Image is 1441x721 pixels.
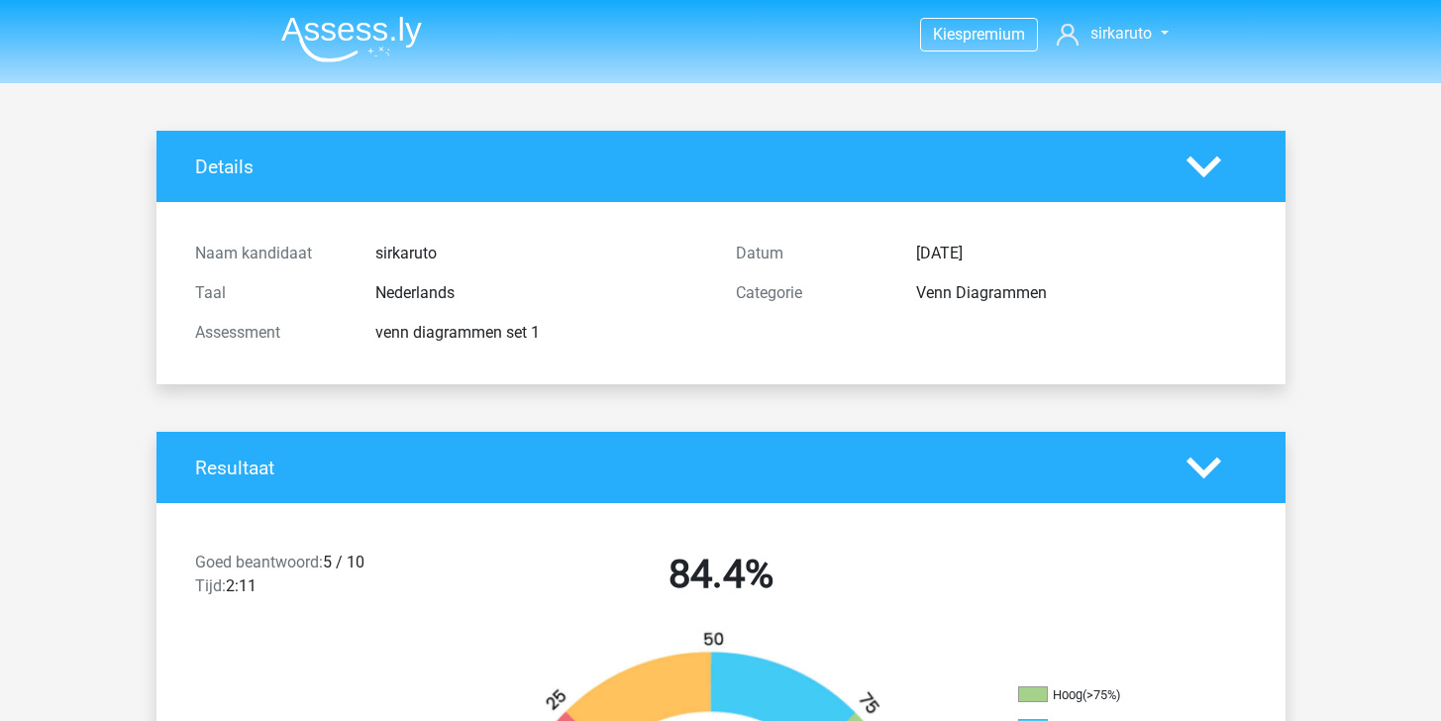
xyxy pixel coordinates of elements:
[281,16,422,62] img: Assessly
[360,242,721,265] div: sirkaruto
[1049,22,1176,46] a: sirkaruto
[180,242,360,265] div: Naam kandidaat
[1082,687,1120,702] div: (>75%)
[195,576,226,595] span: Tijd:
[195,457,1157,479] h4: Resultaat
[963,25,1025,44] span: premium
[933,25,963,44] span: Kies
[901,242,1262,265] div: [DATE]
[465,551,977,598] h2: 84.4%
[360,281,721,305] div: Nederlands
[180,321,360,345] div: Assessment
[1018,686,1216,704] li: Hoog
[921,21,1037,48] a: Kiespremium
[195,553,323,571] span: Goed beantwoord:
[721,242,901,265] div: Datum
[360,321,721,345] div: venn diagrammen set 1
[721,281,901,305] div: Categorie
[1090,24,1152,43] span: sirkaruto
[180,281,360,305] div: Taal
[901,281,1262,305] div: Venn Diagrammen
[180,551,451,606] div: 5 / 10 2:11
[195,155,1157,178] h4: Details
